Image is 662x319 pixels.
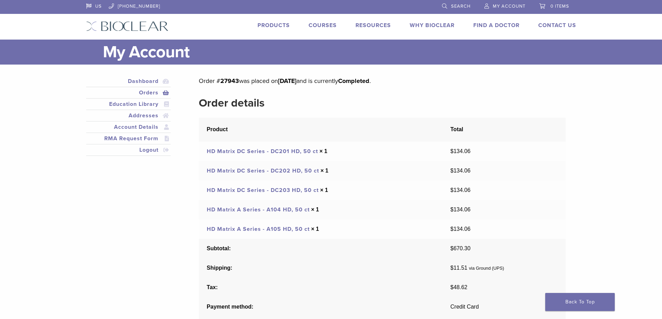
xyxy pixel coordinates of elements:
bdi: 134.06 [450,226,471,232]
strong: × 1 [311,207,319,212]
a: HD Matrix A Series - A104 HD, 50 ct [207,206,310,213]
span: 11.51 [450,265,467,271]
a: HD Matrix DC Series - DC201 HD, 50 ct [207,148,318,155]
a: Products [258,22,290,29]
th: Tax: [199,278,442,297]
td: Credit Card [442,297,565,317]
span: 0 items [550,3,569,9]
span: 48.62 [450,284,467,290]
th: Subtotal: [199,239,442,258]
a: Addresses [88,111,170,120]
a: Logout [88,146,170,154]
span: $ [450,284,453,290]
mark: [DATE] [278,77,296,85]
th: Product [199,118,442,142]
span: $ [450,265,453,271]
strong: × 1 [311,226,319,232]
span: $ [450,168,453,174]
a: Account Details [88,123,170,131]
span: $ [450,207,453,212]
strong: × 1 [320,168,328,174]
span: $ [450,148,453,154]
span: $ [450,245,453,251]
span: $ [450,226,453,232]
a: Contact Us [538,22,576,29]
a: Courses [309,22,337,29]
a: Resources [355,22,391,29]
a: RMA Request Form [88,134,170,143]
mark: 27943 [220,77,239,85]
th: Shipping: [199,258,442,278]
span: My Account [493,3,525,9]
span: 670.30 [450,245,471,251]
a: HD Matrix DC Series - DC202 HD, 50 ct [207,167,319,174]
span: $ [450,187,453,193]
small: via Ground (UPS) [469,266,504,271]
bdi: 134.06 [450,187,471,193]
bdi: 134.06 [450,207,471,212]
img: Bioclear [86,21,169,31]
strong: × 1 [319,148,327,154]
h1: My Account [103,40,576,65]
a: Dashboard [88,77,170,85]
th: Total [442,118,565,142]
a: HD Matrix DC Series - DC203 HD, 50 ct [207,187,319,194]
a: Back To Top [545,293,615,311]
a: HD Matrix A Series - A105 HD, 50 ct [207,226,310,233]
bdi: 134.06 [450,148,471,154]
a: Why Bioclear [410,22,455,29]
th: Payment method: [199,297,442,317]
p: Order # was placed on and is currently . [199,76,565,86]
nav: Account pages [86,76,171,164]
bdi: 134.06 [450,168,471,174]
a: Orders [88,89,170,97]
h2: Order details [199,95,565,111]
a: Find A Doctor [473,22,520,29]
mark: Completed [338,77,369,85]
a: Education Library [88,100,170,108]
span: Search [451,3,471,9]
strong: × 1 [320,187,328,193]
